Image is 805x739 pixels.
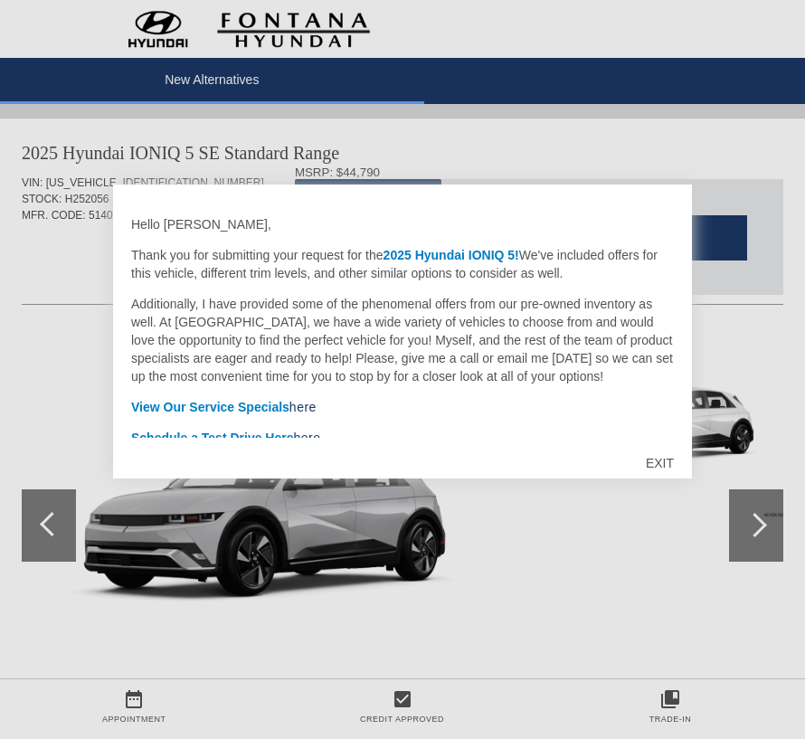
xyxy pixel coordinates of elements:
[131,246,674,282] p: Thank you for submitting your request for the We've included offers for this vehicle, different t...
[289,400,317,414] a: here
[384,248,519,262] font: 2025 Hyundai IONIQ 5!
[293,431,320,445] a: here
[131,295,674,385] p: Additionally, I have provided some of the phenomenal offers from our pre-owned inventory as well....
[131,431,321,445] font: Schedule a Test Drive Here
[131,215,674,233] p: Hello [PERSON_NAME],
[131,400,317,414] font: View Our Service Specials
[628,436,692,490] div: EXIT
